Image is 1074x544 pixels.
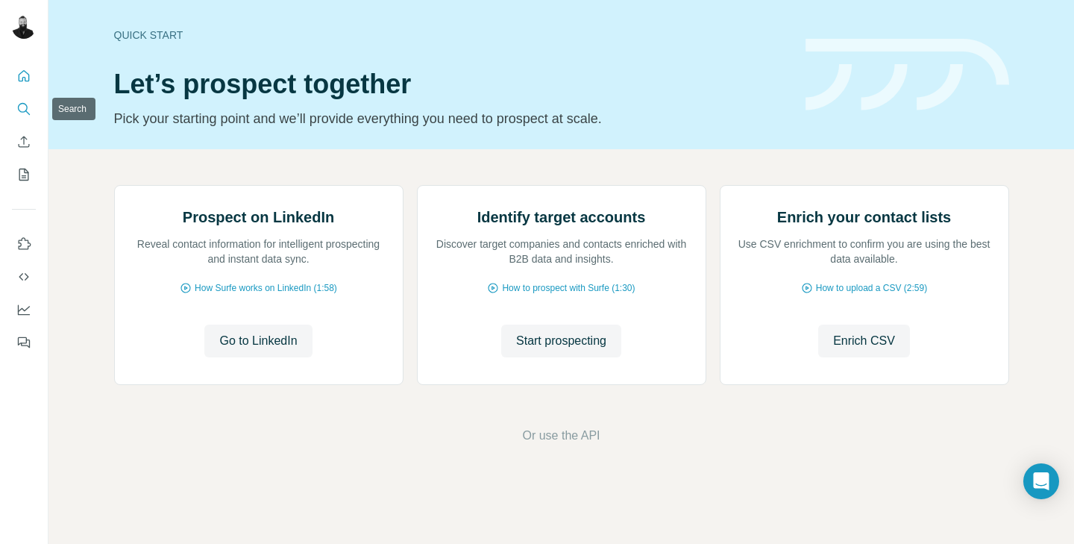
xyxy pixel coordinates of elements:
[114,108,788,129] p: Pick your starting point and we’ll provide everything you need to prospect at scale.
[12,231,36,257] button: Use Surfe on LinkedIn
[433,237,691,266] p: Discover target companies and contacts enriched with B2B data and insights.
[522,427,600,445] button: Or use the API
[805,39,1009,111] img: banner
[12,63,36,90] button: Quick start
[114,69,788,99] h1: Let’s prospect together
[130,237,388,266] p: Reveal contact information for intelligent prospecting and instant data sync.
[516,332,606,350] span: Start prospecting
[777,207,951,228] h2: Enrich your contact lists
[195,281,337,295] span: How Surfe works on LinkedIn (1:58)
[12,128,36,155] button: Enrich CSV
[114,28,788,43] div: Quick start
[219,332,297,350] span: Go to LinkedIn
[818,325,910,357] button: Enrich CSV
[12,161,36,188] button: My lists
[833,332,895,350] span: Enrich CSV
[477,207,646,228] h2: Identify target accounts
[501,325,621,357] button: Start prospecting
[12,96,36,122] button: Search
[204,325,312,357] button: Go to LinkedIn
[1023,463,1059,499] div: Open Intercom Messenger
[183,207,334,228] h2: Prospect on LinkedIn
[12,263,36,290] button: Use Surfe API
[502,281,635,295] span: How to prospect with Surfe (1:30)
[735,237,993,266] p: Use CSV enrichment to confirm you are using the best data available.
[12,15,36,39] img: Avatar
[12,296,36,323] button: Dashboard
[12,329,36,356] button: Feedback
[816,281,927,295] span: How to upload a CSV (2:59)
